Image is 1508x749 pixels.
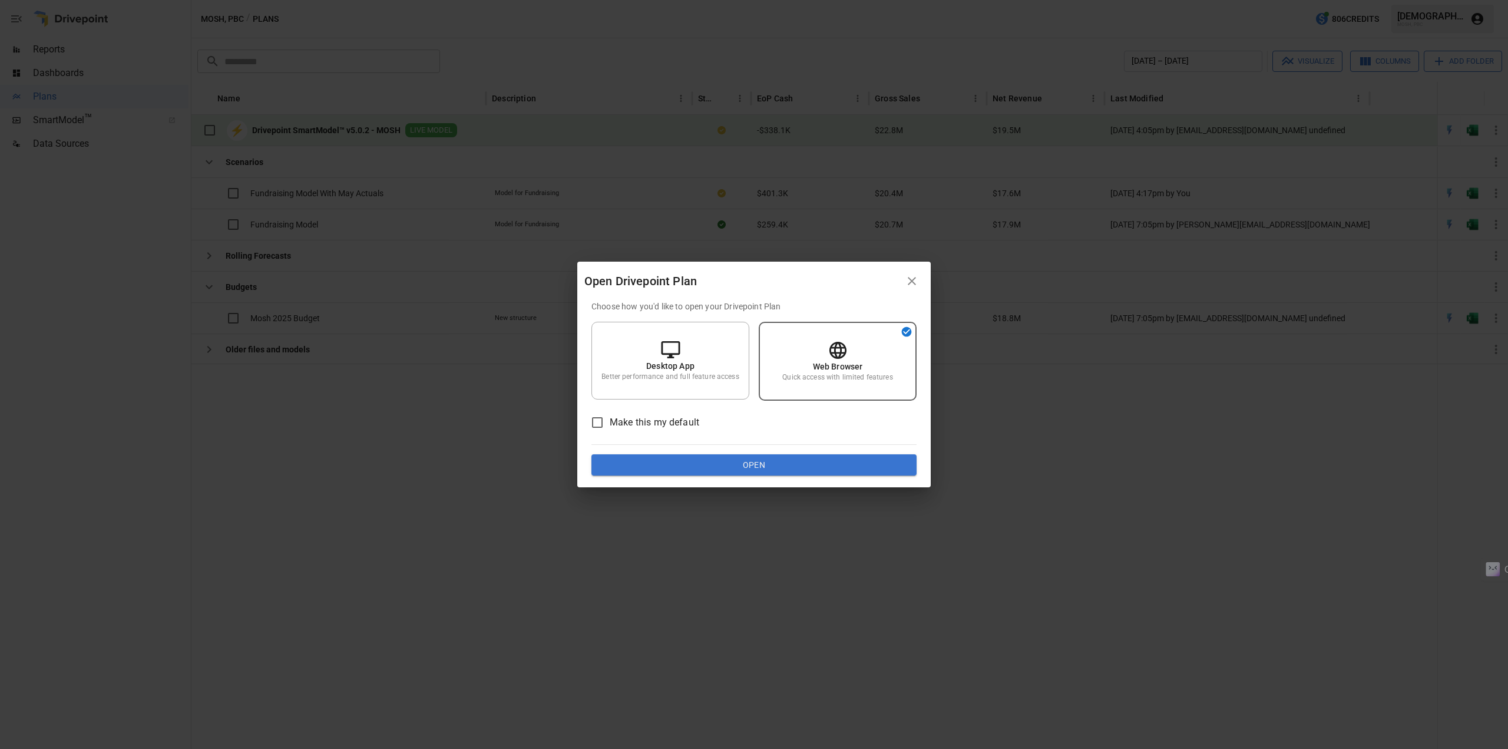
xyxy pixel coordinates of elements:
[782,372,892,382] p: Quick access with limited features
[584,272,900,291] div: Open Drivepoint Plan
[646,360,695,372] p: Desktop App
[591,454,917,476] button: Open
[610,415,699,430] span: Make this my default
[601,372,739,382] p: Better performance and full feature access
[591,301,917,312] p: Choose how you'd like to open your Drivepoint Plan
[813,361,863,372] p: Web Browser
